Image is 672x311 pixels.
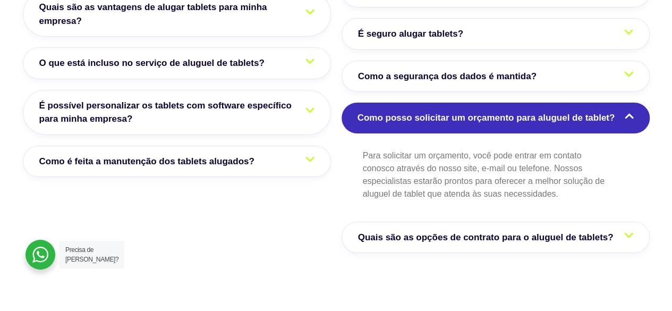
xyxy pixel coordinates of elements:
[363,149,628,200] p: Para solicitar um orçamento, você pode entrar em contato conosco através do nosso site, e-mail ou...
[39,99,314,126] span: É possível personalizar os tablets com software específico para minha empresa?
[342,222,650,254] a: Quais são as opções de contrato para o aluguel de tablets?
[481,175,672,311] iframe: Chat Widget
[358,70,542,83] span: Como a segurança dos dados é mantida?
[39,56,270,70] span: O que está incluso no serviço de aluguel de tablets?
[481,175,672,311] div: Widget de chat
[23,90,331,135] a: É possível personalizar os tablets com software específico para minha empresa?
[39,1,314,28] span: Quais são as vantagens de alugar tablets para minha empresa?
[342,103,650,133] a: Como posso solicitar um orçamento para aluguel de tablet?
[342,61,650,93] a: Como a segurança dos dados é mantida?
[65,246,118,263] span: Precisa de [PERSON_NAME]?
[358,111,620,125] span: Como posso solicitar um orçamento para aluguel de tablet?
[358,231,619,245] span: Quais são as opções de contrato para o aluguel de tablets?
[23,146,331,178] a: Como é feita a manutenção dos tablets alugados?
[23,47,331,79] a: O que está incluso no serviço de aluguel de tablets?
[342,18,650,50] a: É seguro alugar tablets?
[358,27,469,41] span: É seguro alugar tablets?
[39,155,260,169] span: Como é feita a manutenção dos tablets alugados?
